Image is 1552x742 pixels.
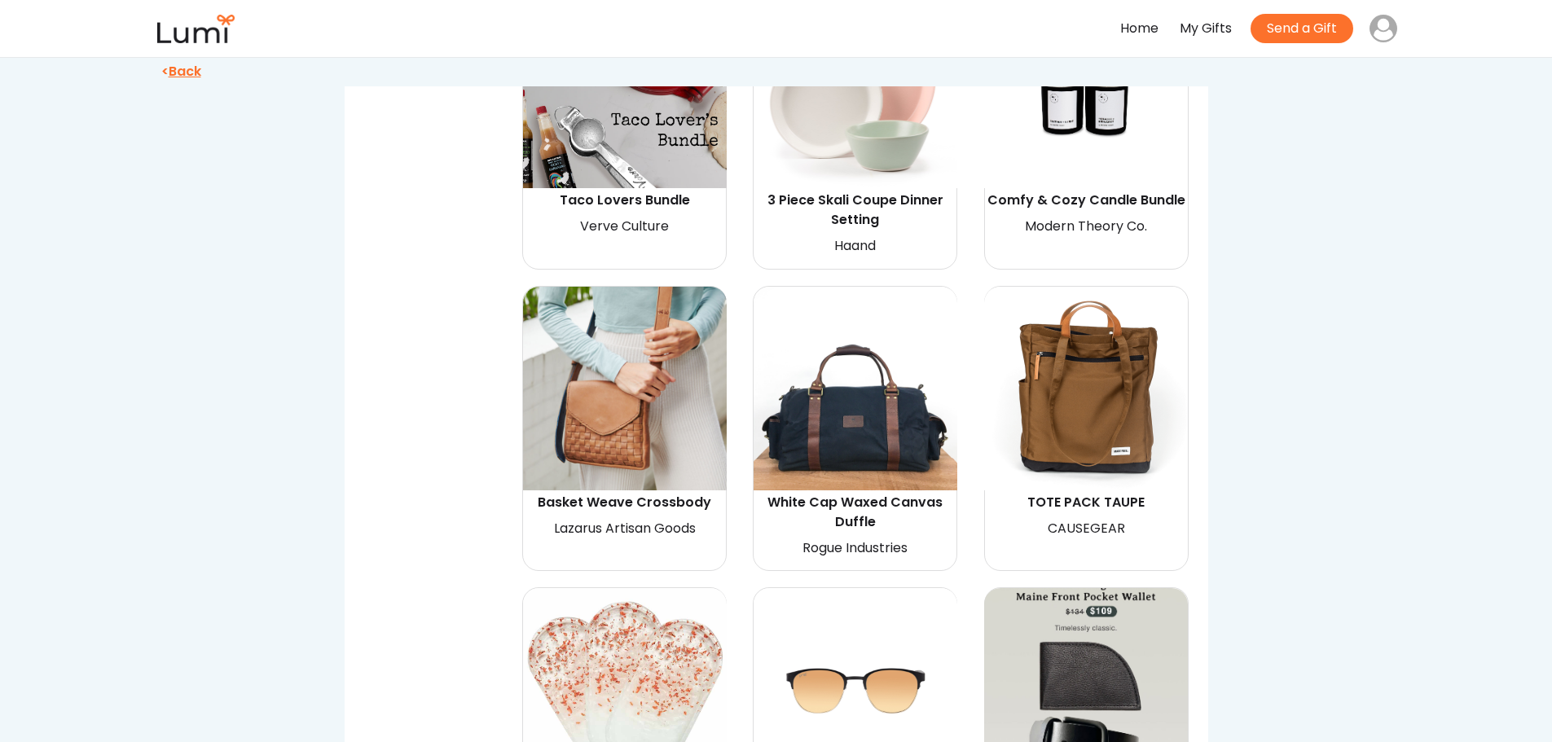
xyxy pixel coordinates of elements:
div: Home [1120,17,1159,41]
div: Basket Weave Crossbody [525,493,724,512]
div: 3 Piece Skali Coupe Dinner Setting [756,191,955,230]
div: CAUSEGEAR [987,517,1185,541]
div: Modern Theory Co. [987,215,1185,239]
div: TOTE PACK TAUPE [987,493,1185,512]
u: Back [169,62,201,81]
div: Verve Culture [525,215,724,239]
img: LAGMarchSelects14.jpg [523,287,727,490]
img: causegear-28797580771414.png [984,287,1188,490]
div: My Gifts [1180,17,1232,41]
div: White Cap Waxed Canvas Duffle [756,493,955,532]
img: lumi-small.png [156,15,237,43]
div: Rogue Industries [756,537,955,560]
div: Comfy & Cozy Candle Bundle [987,191,1185,210]
div: < [159,66,784,82]
div: Haand [756,235,955,258]
img: Rogue_White_Cap_Duffle_Navy_1.jpg [754,287,957,490]
div: Taco Lovers Bundle [525,191,724,210]
div: Lazarus Artisan Goods [525,517,724,541]
button: Send a Gift [1251,14,1353,43]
